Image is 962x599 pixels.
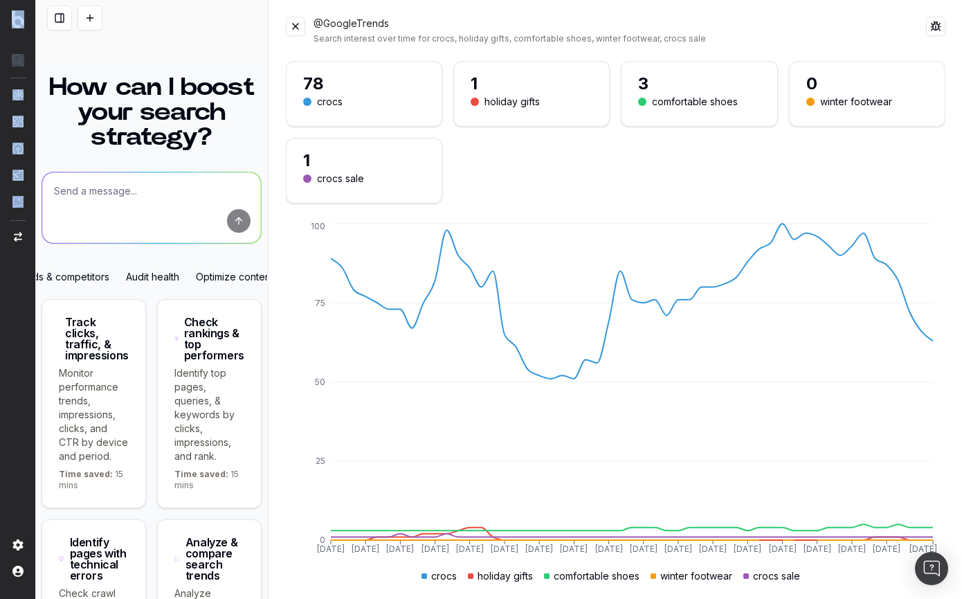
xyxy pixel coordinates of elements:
[664,544,692,554] tspan: [DATE]
[806,73,928,95] div: 0
[468,569,533,583] div: holiday gifts
[303,73,425,95] div: 78
[12,116,24,127] img: Intelligence
[421,544,448,554] tspan: [DATE]
[70,537,129,581] div: Identify pages with technical errors
[820,95,892,109] div: winter footwear
[59,366,129,463] p: Monitor performance trends, impressions, clicks, and CTR by device and period.
[12,170,24,181] img: Studio
[42,75,262,150] h1: How can I boost your search strategy?
[560,544,588,554] tspan: [DATE]
[314,17,926,44] div: @GoogleTrends
[316,456,325,466] tspan: 25
[651,569,732,583] div: winter footwear
[652,95,738,109] div: comfortable shoes
[14,232,22,242] img: Switch project
[638,73,760,95] div: 3
[317,95,343,109] div: crocs
[174,469,228,479] span: Time saved:
[629,544,657,554] tspan: [DATE]
[65,316,129,361] div: Track clicks, traffic, & impressions
[314,33,926,44] div: Search interest over time for crocs, holiday gifts, comfortable shoes, winter footwear, crocs sale
[699,544,727,554] tspan: [DATE]
[471,73,592,95] div: 1
[12,539,24,551] img: Setting
[12,566,24,577] img: My account
[59,469,129,491] p: 15 mins
[915,552,948,585] div: Open Intercom Messenger
[525,544,553,554] tspan: [DATE]
[188,266,282,288] div: Optimize content
[734,544,761,554] tspan: [DATE]
[311,221,325,231] tspan: 100
[174,366,244,463] p: Identify top pages, queries, & keywords by clicks, impressions, and rank.
[768,544,796,554] tspan: [DATE]
[174,469,244,491] p: 15 mins
[803,544,831,554] tspan: [DATE]
[303,150,425,172] div: 1
[12,143,24,154] img: Activation
[386,544,414,554] tspan: [DATE]
[12,196,24,208] img: Assist
[352,544,379,554] tspan: [DATE]
[320,535,325,545] tspan: 0
[315,298,325,308] tspan: 75
[315,377,325,387] tspan: 50
[185,537,244,581] div: Analyze & compare search trends
[12,10,24,28] img: Botify logo
[595,544,622,554] tspan: [DATE]
[491,544,518,554] tspan: [DATE]
[317,172,364,186] div: crocs sale
[118,266,188,288] div: Audit health
[317,544,345,554] tspan: [DATE]
[456,544,484,554] tspan: [DATE]
[909,544,937,554] tspan: [DATE]
[59,469,113,479] span: Time saved:
[743,569,800,583] div: crocs sale
[873,544,900,554] tspan: [DATE]
[484,95,540,109] div: holiday gifts
[838,544,866,554] tspan: [DATE]
[184,316,244,361] div: Check rankings & top performers
[544,569,639,583] div: comfortable shoes
[12,89,24,100] img: Analytics
[421,569,457,583] div: crocs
